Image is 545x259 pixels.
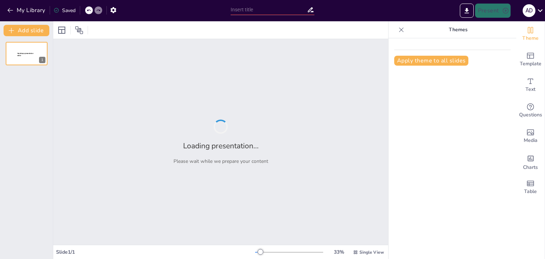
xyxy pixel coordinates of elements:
span: Single View [359,249,384,255]
div: Saved [54,7,76,14]
h2: Loading presentation... [183,141,259,151]
button: My Library [5,5,48,16]
span: Theme [522,34,539,42]
div: Add ready made slides [516,47,545,72]
input: Insert title [231,5,307,15]
div: 33 % [330,249,347,255]
div: Add charts and graphs [516,149,545,175]
div: Layout [56,24,67,36]
span: Template [520,60,541,68]
div: 1 [39,57,45,63]
div: Add a table [516,175,545,200]
div: Slide 1 / 1 [56,249,255,255]
p: Please wait while we prepare your content [174,158,268,165]
p: Themes [407,21,509,38]
div: A D [523,4,535,17]
div: Add text boxes [516,72,545,98]
span: Sendsteps presentation editor [17,53,33,56]
div: 1 [6,42,48,65]
span: Media [524,137,538,144]
div: Add images, graphics, shapes or video [516,123,545,149]
span: Questions [519,111,542,119]
span: Table [524,188,537,195]
button: Export to PowerPoint [460,4,474,18]
div: Get real-time input from your audience [516,98,545,123]
div: Change the overall theme [516,21,545,47]
span: Charts [523,164,538,171]
button: Add slide [4,25,49,36]
button: A D [523,4,535,18]
button: Present [475,4,511,18]
span: Text [525,86,535,93]
button: Apply theme to all slides [394,56,468,66]
span: Position [75,26,83,34]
